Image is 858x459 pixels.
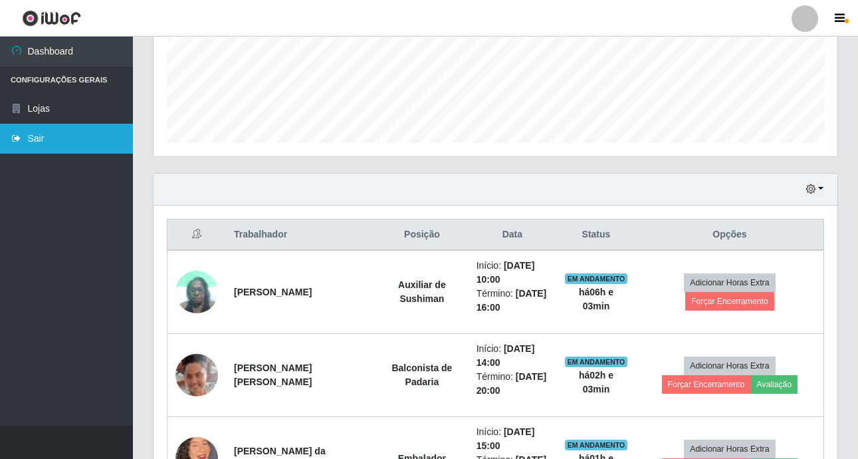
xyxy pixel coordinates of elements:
[477,260,535,285] time: [DATE] 10:00
[684,440,775,458] button: Adicionar Horas Extra
[477,370,548,398] li: Término:
[565,357,628,367] span: EM ANDAMENTO
[375,220,469,251] th: Posição
[22,10,81,27] img: CoreUI Logo
[234,363,312,387] strong: [PERSON_NAME] [PERSON_NAME]
[636,220,824,251] th: Opções
[556,220,636,251] th: Status
[565,440,628,450] span: EM ANDAMENTO
[175,351,218,398] img: 1723491411759.jpeg
[175,263,218,320] img: 1704231584676.jpeg
[477,287,548,315] li: Término:
[391,363,452,387] strong: Balconista de Padaria
[234,287,312,297] strong: [PERSON_NAME]
[750,375,798,394] button: Avaliação
[565,273,628,284] span: EM ANDAMENTO
[477,343,535,368] time: [DATE] 14:00
[662,375,751,394] button: Forçar Encerramento
[477,259,548,287] li: Início:
[469,220,556,251] th: Data
[579,287,613,311] strong: há 06 h e 03 min
[398,279,446,304] strong: Auxiliar de Sushiman
[477,426,535,451] time: [DATE] 15:00
[477,425,548,453] li: Início:
[477,342,548,370] li: Início:
[684,357,775,375] button: Adicionar Horas Extra
[685,292,774,311] button: Forçar Encerramento
[226,220,375,251] th: Trabalhador
[684,273,775,292] button: Adicionar Horas Extra
[579,370,613,394] strong: há 02 h e 03 min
